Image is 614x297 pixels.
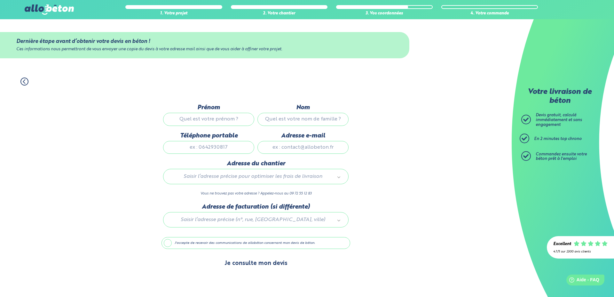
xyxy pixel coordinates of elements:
a: Saisir l’adresse précise pour optimiser les frais de livraison [170,172,342,181]
div: 1. Votre projet [125,11,222,16]
label: J'accepte de recevoir des communications de allobéton concernant mon devis de béton. [161,237,350,249]
div: Excellent [553,242,571,247]
p: Votre livraison de béton [523,88,596,105]
div: 4. Votre commande [441,11,538,16]
label: Nom [257,104,349,111]
label: Adresse du chantier [163,160,349,167]
input: ex : 0642930817 [163,141,254,154]
p: Vous ne trouvez pas votre adresse ? Appelez-nous au 09 72 55 12 83 [163,191,349,197]
label: Téléphone portable [163,132,254,139]
div: Dernière étape avant d’obtenir votre devis en béton ! [16,38,393,45]
div: Ces informations nous permettront de vous envoyer une copie du devis à votre adresse mail ainsi q... [16,47,393,52]
span: Saisir l’adresse précise pour optimiser les frais de livraison [172,172,334,181]
div: 3. Vos coordonnées [336,11,433,16]
div: 2. Votre chantier [231,11,327,16]
button: Je consulte mon devis [218,255,294,272]
span: Commandez ensuite votre béton prêt à l'emploi [536,152,587,161]
input: ex : contact@allobeton.fr [257,141,349,154]
label: Adresse e-mail [257,132,349,139]
span: Devis gratuit, calculé immédiatement et sans engagement [536,113,582,127]
input: Quel est votre nom de famille ? [257,113,349,126]
span: En 2 minutes top chrono [534,137,582,141]
img: allobéton [25,4,74,15]
div: 4.7/5 sur 2300 avis clients [553,250,608,253]
label: Prénom [163,104,254,111]
iframe: Help widget launcher [557,272,607,290]
input: Quel est votre prénom ? [163,113,254,126]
